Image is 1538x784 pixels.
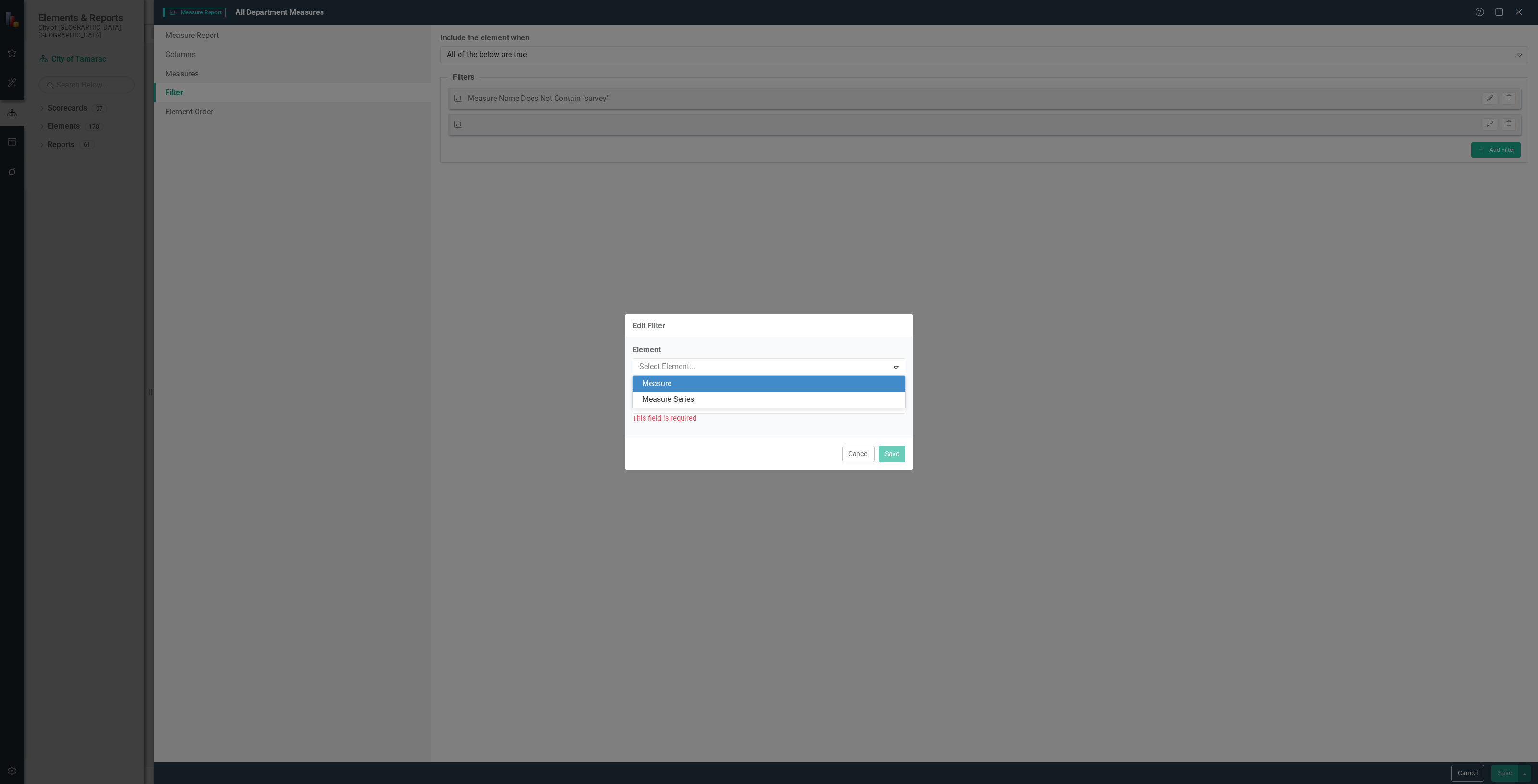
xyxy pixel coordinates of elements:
[633,413,905,424] div: This field is required
[633,322,665,330] div: Edit Filter
[879,446,905,462] button: Save
[633,345,905,356] label: Element
[642,378,900,389] div: Measure
[842,446,875,462] button: Cancel
[642,394,900,405] div: Measure Series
